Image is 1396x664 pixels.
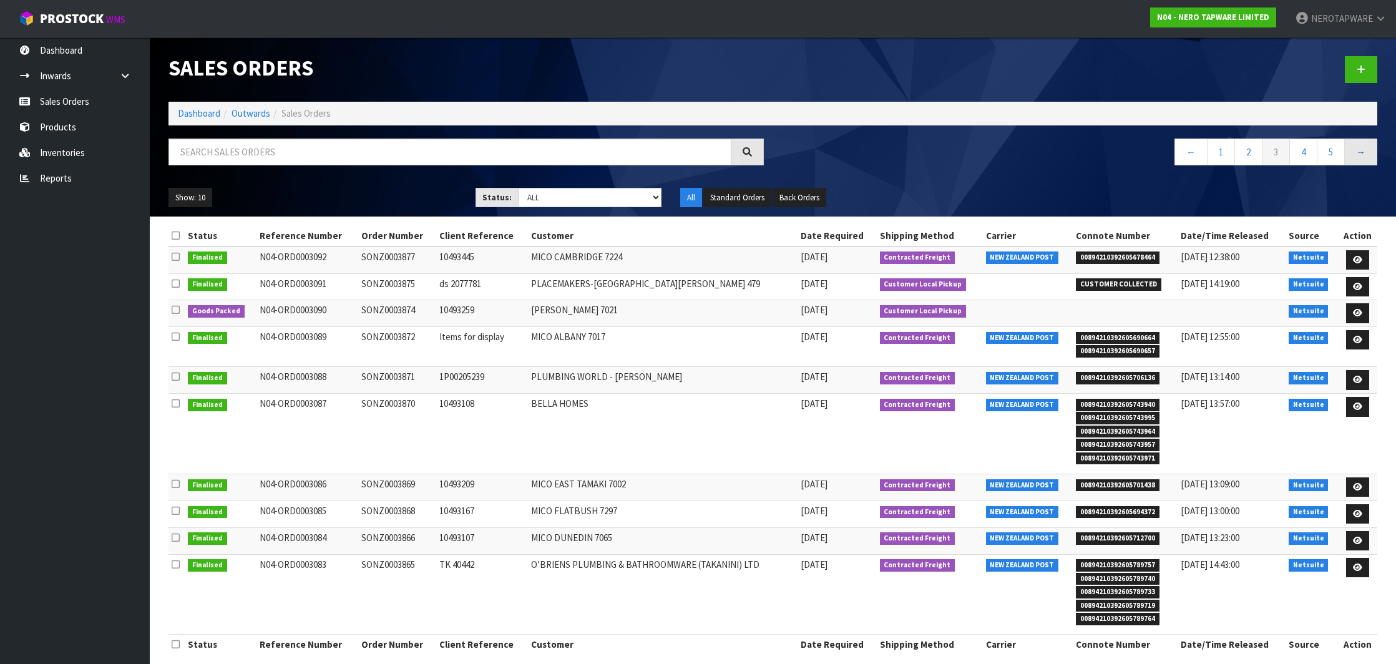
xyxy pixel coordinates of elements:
[986,332,1059,344] span: NEW ZEALAND POST
[436,367,529,394] td: 1P00205239
[783,139,1378,169] nav: Page navigation
[232,107,270,119] a: Outwards
[188,332,227,344] span: Finalised
[256,226,358,246] th: Reference Number
[256,273,358,300] td: N04-ORD0003091
[168,188,212,208] button: Show: 10
[281,107,331,119] span: Sales Orders
[801,532,827,544] span: [DATE]
[801,251,827,263] span: [DATE]
[1181,478,1239,490] span: [DATE] 13:09:00
[482,192,512,203] strong: Status:
[528,500,797,527] td: MICO FLATBUSH 7297
[188,305,245,318] span: Goods Packed
[1076,559,1159,572] span: 00894210392605789757
[1178,226,1286,246] th: Date/Time Released
[436,273,529,300] td: ds 2077781
[528,635,797,655] th: Customer
[528,554,797,635] td: O’BRIENS PLUMBING & BATHROOMWARE (TAKANINI) LTD
[801,398,827,409] span: [DATE]
[1289,532,1329,545] span: Netsuite
[436,474,529,500] td: 10493209
[1338,226,1377,246] th: Action
[801,559,827,570] span: [DATE]
[436,394,529,474] td: 10493108
[986,559,1059,572] span: NEW ZEALAND POST
[801,304,827,316] span: [DATE]
[877,635,983,655] th: Shipping Method
[1317,139,1345,165] a: 5
[880,278,967,291] span: Customer Local Pickup
[436,527,529,554] td: 10493107
[436,300,529,327] td: 10493259
[1286,226,1338,246] th: Source
[436,554,529,635] td: TK 40442
[1286,635,1338,655] th: Source
[528,300,797,327] td: [PERSON_NAME] 7021
[1289,278,1329,291] span: Netsuite
[256,500,358,527] td: N04-ORD0003085
[1174,139,1208,165] a: ←
[528,226,797,246] th: Customer
[1181,251,1239,263] span: [DATE] 12:38:00
[188,532,227,545] span: Finalised
[168,56,764,81] h1: Sales Orders
[528,527,797,554] td: MICO DUNEDIN 7065
[188,399,227,411] span: Finalised
[256,635,358,655] th: Reference Number
[358,527,436,554] td: SONZ0003866
[188,559,227,572] span: Finalised
[1076,613,1159,625] span: 00894210392605789764
[528,273,797,300] td: PLACEMAKERS-[GEOGRAPHIC_DATA][PERSON_NAME] 479
[178,107,220,119] a: Dashboard
[801,371,827,383] span: [DATE]
[185,226,256,246] th: Status
[436,500,529,527] td: 10493167
[1344,139,1377,165] a: →
[358,554,436,635] td: SONZ0003865
[986,479,1059,492] span: NEW ZEALAND POST
[358,226,436,246] th: Order Number
[1234,139,1262,165] a: 2
[1181,331,1239,343] span: [DATE] 12:55:00
[106,14,125,26] small: WMS
[880,559,955,572] span: Contracted Freight
[1207,139,1235,165] a: 1
[528,367,797,394] td: PLUMBING WORLD - [PERSON_NAME]
[40,11,104,27] span: ProStock
[358,247,436,273] td: SONZ0003877
[256,367,358,394] td: N04-ORD0003088
[256,394,358,474] td: N04-ORD0003087
[1076,345,1159,358] span: 00894210392605690657
[680,188,702,208] button: All
[880,506,955,519] span: Contracted Freight
[436,635,529,655] th: Client Reference
[801,505,827,517] span: [DATE]
[986,532,1059,545] span: NEW ZEALAND POST
[528,394,797,474] td: BELLA HOMES
[1181,398,1239,409] span: [DATE] 13:57:00
[1289,559,1329,572] span: Netsuite
[188,479,227,492] span: Finalised
[358,635,436,655] th: Order Number
[185,635,256,655] th: Status
[1289,139,1317,165] a: 4
[986,399,1059,411] span: NEW ZEALAND POST
[880,332,955,344] span: Contracted Freight
[983,226,1073,246] th: Carrier
[1181,559,1239,570] span: [DATE] 14:43:00
[256,247,358,273] td: N04-ORD0003092
[1076,600,1159,612] span: 00894210392605789719
[1076,586,1159,598] span: 00894210392605789733
[19,11,34,26] img: cube-alt.png
[358,394,436,474] td: SONZ0003870
[880,532,955,545] span: Contracted Freight
[801,478,827,490] span: [DATE]
[1076,412,1159,424] span: 00894210392605743995
[436,226,529,246] th: Client Reference
[703,188,771,208] button: Standard Orders
[188,372,227,384] span: Finalised
[1076,332,1159,344] span: 00894210392605690664
[256,554,358,635] td: N04-ORD0003083
[188,278,227,291] span: Finalised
